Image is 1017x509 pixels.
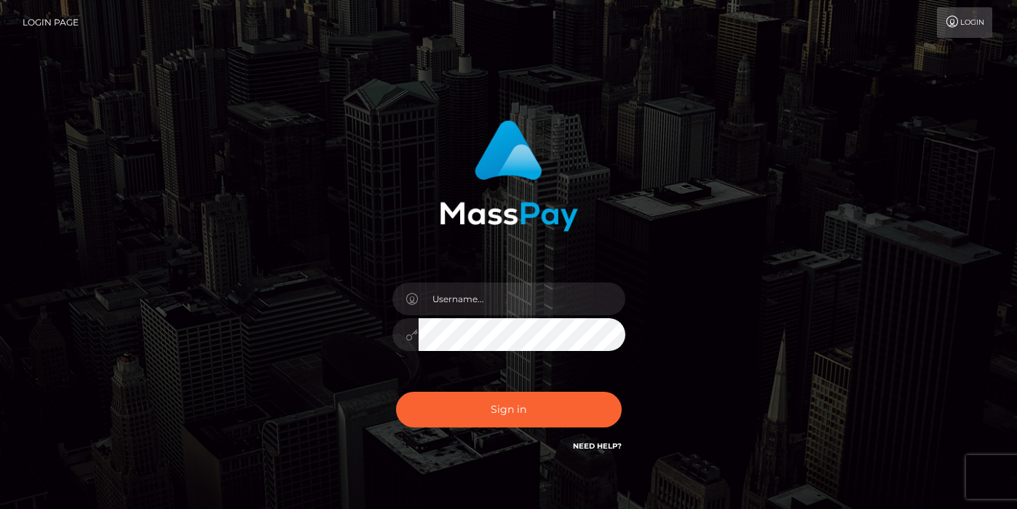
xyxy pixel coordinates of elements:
[23,7,79,38] a: Login Page
[573,441,622,451] a: Need Help?
[396,392,622,427] button: Sign in
[419,283,625,315] input: Username...
[937,7,992,38] a: Login
[440,120,578,232] img: MassPay Login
